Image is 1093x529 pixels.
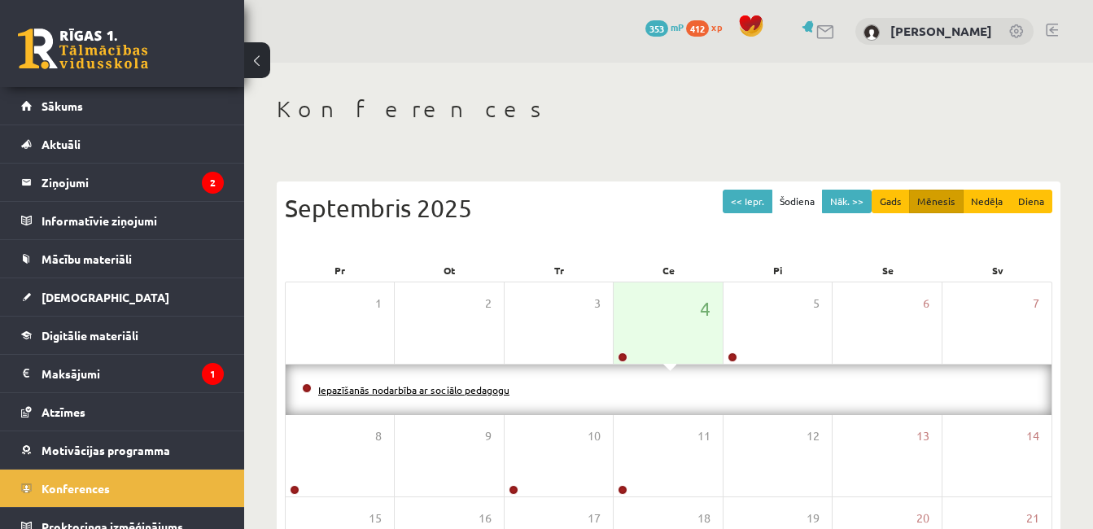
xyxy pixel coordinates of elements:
[202,363,224,385] i: 1
[916,427,929,445] span: 13
[485,427,492,445] span: 9
[375,295,382,313] span: 1
[594,295,601,313] span: 3
[42,251,132,266] span: Mācību materiāli
[822,190,872,213] button: Nāk. >>
[285,190,1052,226] div: Septembris 2025
[504,259,614,282] div: Tr
[942,259,1052,282] div: Sv
[375,427,382,445] span: 8
[21,278,224,316] a: [DEMOGRAPHIC_DATA]
[916,509,929,527] span: 20
[21,164,224,201] a: Ziņojumi2
[42,328,138,343] span: Digitālie materiāli
[395,259,505,282] div: Ot
[21,202,224,239] a: Informatīvie ziņojumi
[42,355,224,392] legend: Maksājumi
[42,481,110,496] span: Konferences
[21,431,224,469] a: Motivācijas programma
[1033,295,1039,313] span: 7
[369,509,382,527] span: 15
[42,443,170,457] span: Motivācijas programma
[18,28,148,69] a: Rīgas 1. Tālmācības vidusskola
[711,20,722,33] span: xp
[42,290,169,304] span: [DEMOGRAPHIC_DATA]
[277,95,1060,123] h1: Konferences
[833,259,943,282] div: Se
[588,427,601,445] span: 10
[863,24,880,41] img: Madara Karziņina
[697,509,710,527] span: 18
[485,295,492,313] span: 2
[724,259,833,282] div: Pi
[42,137,81,151] span: Aktuāli
[614,259,724,282] div: Ce
[42,202,224,239] legend: Informatīvie ziņojumi
[645,20,684,33] a: 353 mP
[21,125,224,163] a: Aktuāli
[42,404,85,419] span: Atzīmes
[807,427,820,445] span: 12
[909,190,964,213] button: Mēnesis
[700,295,710,322] span: 4
[686,20,730,33] a: 412 xp
[1026,427,1039,445] span: 14
[807,509,820,527] span: 19
[21,317,224,354] a: Digitālie materiāli
[697,427,710,445] span: 11
[318,383,509,396] a: Iepazīšanās nodarbība ar sociālo pedagogu
[872,190,910,213] button: Gads
[42,98,83,113] span: Sākums
[813,295,820,313] span: 5
[1010,190,1052,213] button: Diena
[21,240,224,278] a: Mācību materiāli
[202,172,224,194] i: 2
[588,509,601,527] span: 17
[285,259,395,282] div: Pr
[890,23,992,39] a: [PERSON_NAME]
[21,393,224,431] a: Atzīmes
[21,470,224,507] a: Konferences
[21,355,224,392] a: Maksājumi1
[42,164,224,201] legend: Ziņojumi
[923,295,929,313] span: 6
[963,190,1011,213] button: Nedēļa
[686,20,709,37] span: 412
[772,190,823,213] button: Šodiena
[1026,509,1039,527] span: 21
[671,20,684,33] span: mP
[723,190,772,213] button: << Iepr.
[479,509,492,527] span: 16
[645,20,668,37] span: 353
[21,87,224,125] a: Sākums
